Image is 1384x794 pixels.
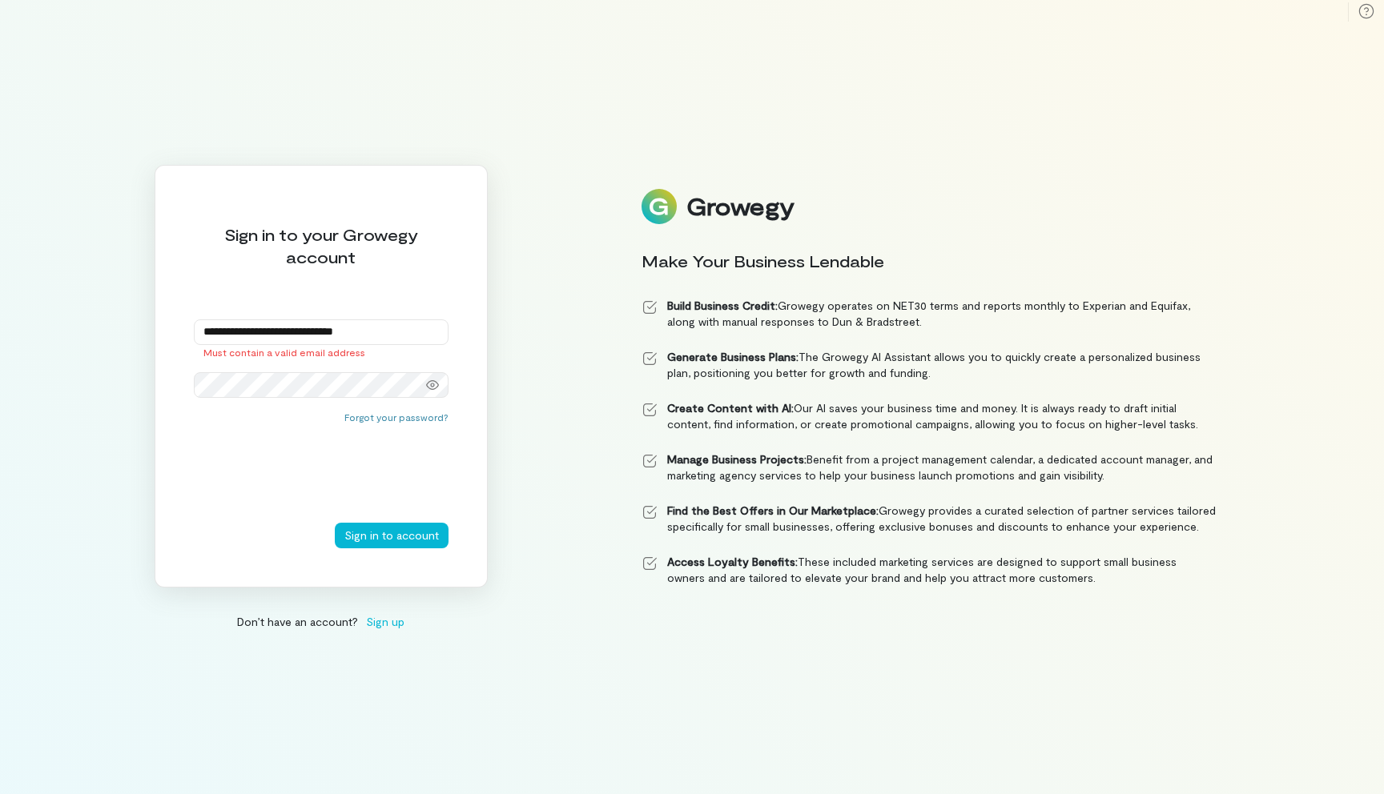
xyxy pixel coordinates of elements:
li: These included marketing services are designed to support small business owners and are tailored ... [642,554,1217,586]
li: Growegy operates on NET30 terms and reports monthly to Experian and Equifax, along with manual re... [642,298,1217,330]
li: Growegy provides a curated selection of partner services tailored specifically for small business... [642,503,1217,535]
strong: Generate Business Plans: [667,350,799,363]
div: Make Your Business Lendable [642,250,1217,272]
div: Don’t have an account? [155,613,488,630]
strong: Manage Business Projects: [667,452,807,466]
strong: Access Loyalty Benefits: [667,555,798,568]
button: Sign in to account [335,523,449,548]
img: Logo [642,189,677,224]
li: Benefit from a project management calendar, a dedicated account manager, and marketing agency ser... [642,451,1217,483]
li: The Growegy AI Assistant allows you to quickly create a personalized business plan, positioning y... [642,349,1217,381]
strong: Build Business Credit: [667,299,778,312]
strong: Find the Best Offers in Our Marketplace: [667,503,879,517]
div: Growegy [686,193,794,220]
div: Sign in to your Growegy account [194,223,449,268]
span: Sign up [366,613,404,630]
li: Our AI saves your business time and money. It is always ready to draft initial content, find info... [642,400,1217,432]
button: Forgot your password? [344,411,449,423]
div: Must contain a valid email address [194,345,449,359]
strong: Create Content with AI: [667,401,794,415]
